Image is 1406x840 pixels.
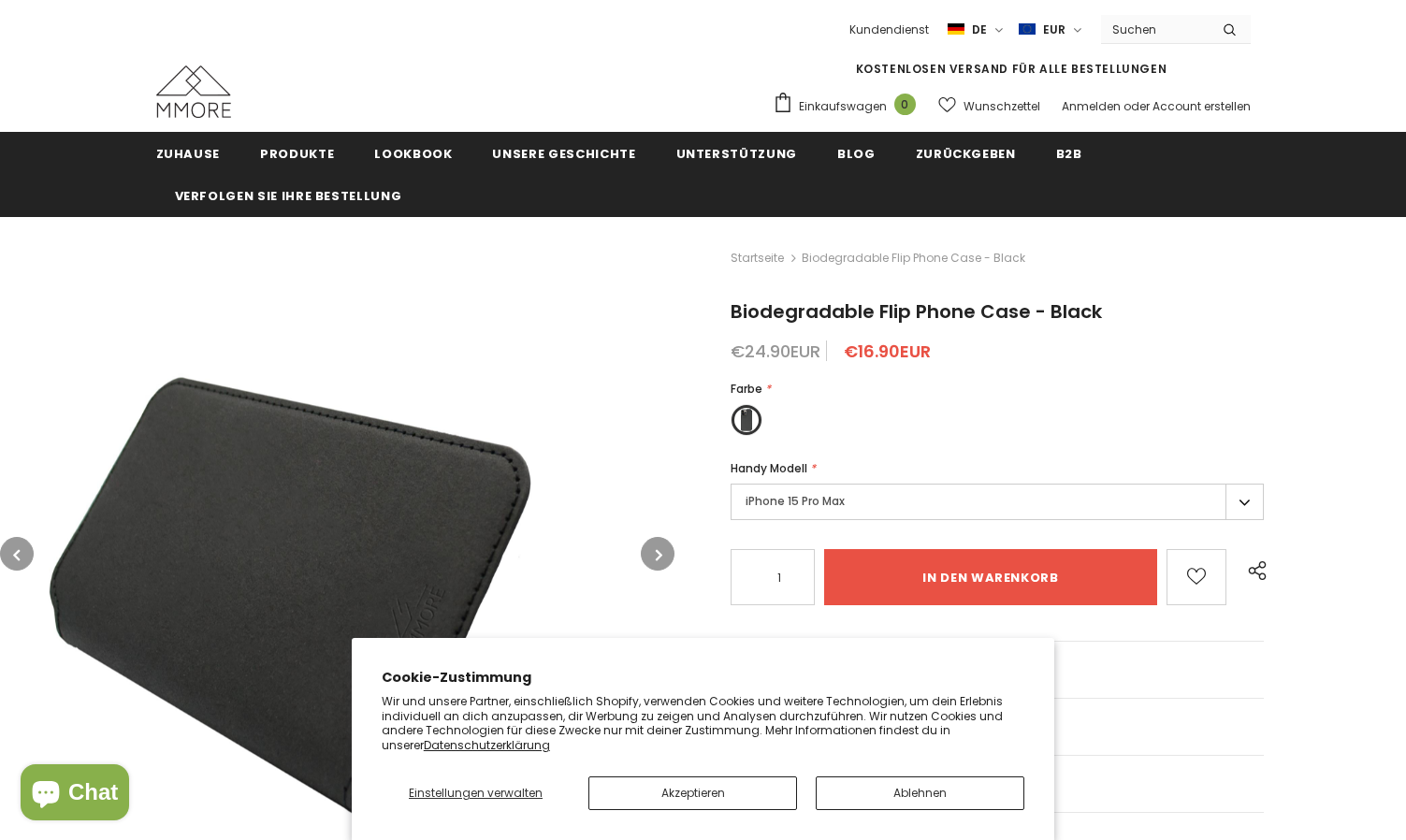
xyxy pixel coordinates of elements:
[856,61,1167,77] span: KOSTENLOSEN VERSAND FÜR ALLE BESTELLUNGEN
[731,247,784,269] a: Startseite
[731,460,807,476] span: Handy Modell
[1056,145,1082,163] span: B2B
[409,785,543,801] span: Einstellungen verwalten
[260,132,334,174] a: Produkte
[676,145,797,163] span: Unterstützung
[773,92,925,120] a: Einkaufswagen 0
[492,132,635,174] a: Unsere Geschichte
[1152,98,1251,114] a: Account erstellen
[15,764,135,825] inbox-online-store-chat: Onlineshop-Chat von Shopify
[1043,21,1065,39] span: EUR
[824,549,1156,605] input: in den warenkorb
[948,22,964,37] img: i-lang-2.png
[802,247,1025,269] span: Biodegradable Flip Phone Case - Black
[374,145,452,163] span: Lookbook
[844,340,931,363] span: €16.90EUR
[837,132,876,174] a: Blog
[731,340,820,363] span: €24.90EUR
[382,694,1025,752] p: Wir und unsere Partner, einschließlich Shopify, verwenden Cookies und weitere Technologien, um de...
[374,132,452,174] a: Lookbook
[731,298,1102,325] span: Biodegradable Flip Phone Case - Black
[964,97,1040,116] span: Wunschzettel
[731,381,762,397] span: Farbe
[424,737,550,753] a: Datenschutzerklärung
[492,145,635,163] span: Unsere Geschichte
[1123,98,1150,114] span: oder
[156,65,231,118] img: MMORE Cases
[382,668,1025,688] h2: Cookie-Zustimmung
[260,145,334,163] span: Produkte
[156,145,221,163] span: Zuhause
[731,484,1264,520] label: iPhone 15 Pro Max
[916,145,1016,163] span: Zurückgeben
[799,97,887,116] span: Einkaufswagen
[849,22,929,37] span: Kundendienst
[156,132,221,174] a: Zuhause
[382,776,570,810] button: Einstellungen verwalten
[676,132,797,174] a: Unterstützung
[588,776,797,810] button: Akzeptieren
[1101,16,1209,43] input: Search Site
[816,776,1024,810] button: Ablehnen
[938,90,1040,123] a: Wunschzettel
[894,94,916,115] span: 0
[175,187,402,205] span: Verfolgen Sie Ihre Bestellung
[1062,98,1121,114] a: Anmelden
[972,21,987,39] span: de
[1056,132,1082,174] a: B2B
[837,145,876,163] span: Blog
[916,132,1016,174] a: Zurückgeben
[175,174,402,216] a: Verfolgen Sie Ihre Bestellung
